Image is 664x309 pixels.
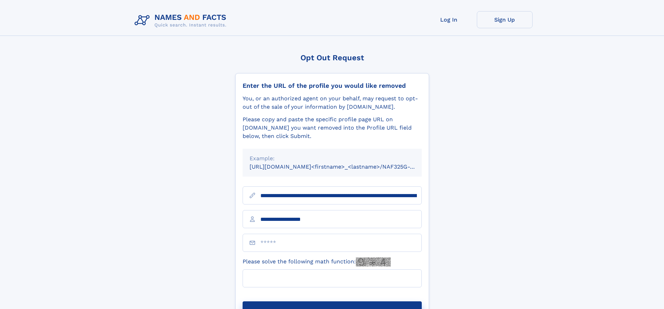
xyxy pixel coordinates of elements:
[250,163,435,170] small: [URL][DOMAIN_NAME]<firstname>_<lastname>/NAF325G-xxxxxxxx
[243,257,391,266] label: Please solve the following math function:
[421,11,477,28] a: Log In
[243,115,422,140] div: Please copy and paste the specific profile page URL on [DOMAIN_NAME] you want removed into the Pr...
[243,94,422,111] div: You, or an authorized agent on your behalf, may request to opt-out of the sale of your informatio...
[235,53,429,62] div: Opt Out Request
[250,154,415,163] div: Example:
[477,11,533,28] a: Sign Up
[243,82,422,90] div: Enter the URL of the profile you would like removed
[132,11,232,30] img: Logo Names and Facts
